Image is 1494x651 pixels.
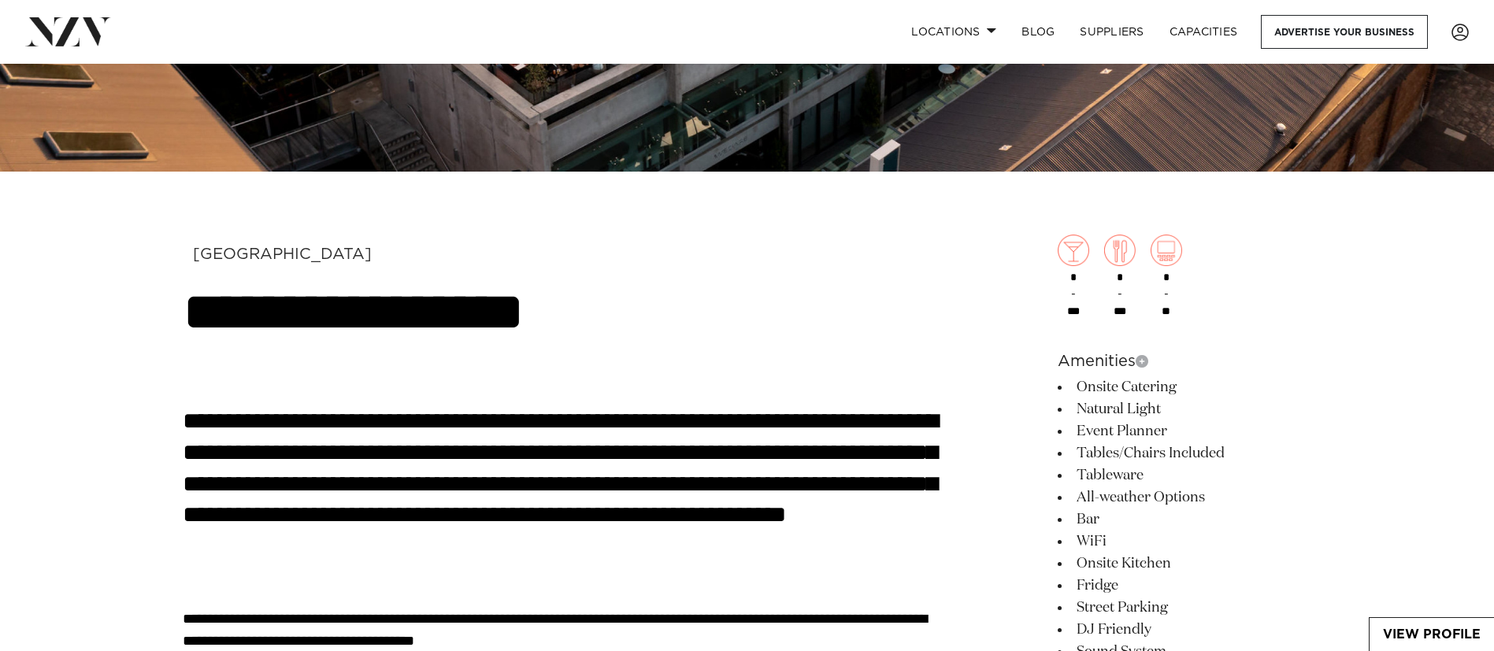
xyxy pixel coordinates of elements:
[1104,235,1136,266] img: dining.png
[1261,15,1428,49] a: Advertise your business
[1058,553,1314,575] li: Onsite Kitchen
[1058,531,1314,553] li: WiFi
[1058,235,1089,266] img: cocktail.png
[1157,15,1251,49] a: Capacities
[1058,619,1314,641] li: DJ Friendly
[1058,398,1314,420] li: Natural Light
[1058,464,1314,486] li: Tableware
[1058,442,1314,464] li: Tables/Chairs Included
[1370,618,1494,651] a: View Profile
[1058,575,1314,597] li: Fridge
[1058,420,1314,442] li: Event Planner
[193,247,551,261] div: [GEOGRAPHIC_DATA]
[1058,509,1314,531] li: Bar
[25,17,111,46] img: nzv-logo.png
[1058,350,1314,373] h6: Amenities
[1009,15,1067,49] a: BLOG
[1058,597,1314,619] li: Street Parking
[1151,235,1182,266] img: theatre.png
[1058,486,1314,509] li: All-weather Options
[1058,235,1089,318] div: -
[1067,15,1156,49] a: SUPPLIERS
[1104,235,1136,318] div: -
[899,15,1009,49] a: Locations
[1058,376,1314,398] li: Onsite Catering
[1151,235,1182,318] div: -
